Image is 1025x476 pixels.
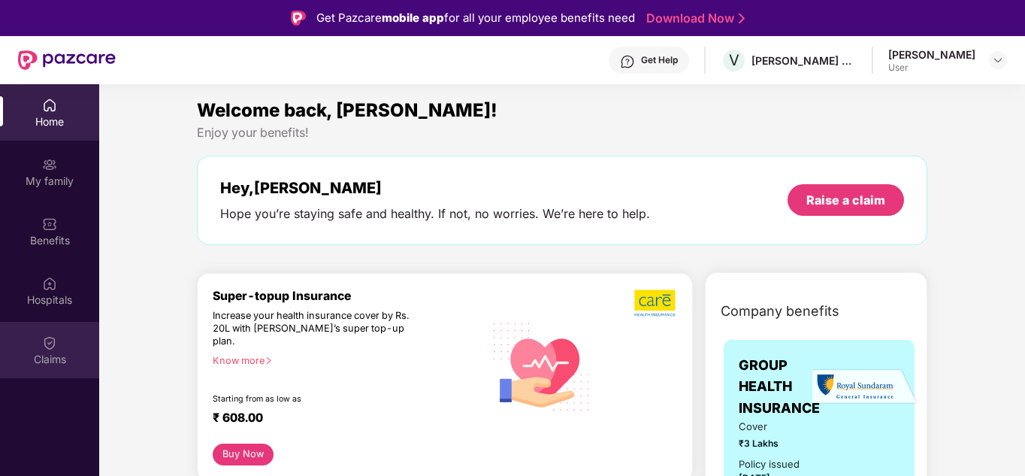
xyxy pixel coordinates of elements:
[213,310,419,348] div: Increase your health insurance cover by Rs. 20L with [PERSON_NAME]’s super top-up plan.
[213,394,420,405] div: Starting from as low as
[634,289,677,317] img: b5dec4f62d2307b9de63beb79f102df3.png
[18,50,116,70] img: New Pazcare Logo
[739,11,745,26] img: Stroke
[213,411,469,429] div: ₹ 608.00
[888,62,975,74] div: User
[213,444,274,465] button: Buy Now
[888,47,975,62] div: [PERSON_NAME]
[812,368,918,405] img: insurerLogo
[484,307,600,425] img: svg+xml;base64,PHN2ZyB4bWxucz0iaHR0cDovL3d3dy53My5vcmcvMjAwMC9zdmciIHhtbG5zOnhsaW5rPSJodHRwOi8vd3...
[729,51,739,69] span: V
[197,125,927,141] div: Enjoy your benefits!
[739,355,820,419] span: GROUP HEALTH INSURANCE
[220,206,650,222] div: Hope you’re staying safe and healthy. If not, no worries. We’re here to help.
[739,436,809,450] span: ₹3 Lakhs
[213,355,475,365] div: Know more
[291,11,306,26] img: Logo
[646,11,740,26] a: Download Now
[316,9,635,27] div: Get Pazcare for all your employee benefits need
[42,157,57,172] img: svg+xml;base64,PHN2ZyB3aWR0aD0iMjAiIGhlaWdodD0iMjAiIHZpZXdCb3g9IjAgMCAyMCAyMCIgZmlsbD0ibm9uZSIgeG...
[220,179,650,197] div: Hey, [PERSON_NAME]
[42,335,57,350] img: svg+xml;base64,PHN2ZyBpZD0iQ2xhaW0iIHhtbG5zPSJodHRwOi8vd3d3LnczLm9yZy8yMDAwL3N2ZyIgd2lkdGg9IjIwIi...
[806,192,885,208] div: Raise a claim
[265,356,273,365] span: right
[42,217,57,232] img: svg+xml;base64,PHN2ZyBpZD0iQmVuZWZpdHMiIHhtbG5zPSJodHRwOi8vd3d3LnczLm9yZy8yMDAwL3N2ZyIgd2lkdGg9Ij...
[751,53,857,68] div: [PERSON_NAME] ESTATES DEVELOPERS PRIVATE LIMITED
[382,11,444,25] strong: mobile app
[42,276,57,291] img: svg+xml;base64,PHN2ZyBpZD0iSG9zcGl0YWxzIiB4bWxucz0iaHR0cDovL3d3dy53My5vcmcvMjAwMC9zdmciIHdpZHRoPS...
[197,99,497,121] span: Welcome back, [PERSON_NAME]!
[739,419,809,435] span: Cover
[739,456,800,472] div: Policy issued
[641,54,678,66] div: Get Help
[992,54,1004,66] img: svg+xml;base64,PHN2ZyBpZD0iRHJvcGRvd24tMzJ4MzIiIHhtbG5zPSJodHRwOi8vd3d3LnczLm9yZy8yMDAwL3N2ZyIgd2...
[213,289,484,303] div: Super-topup Insurance
[42,98,57,113] img: svg+xml;base64,PHN2ZyBpZD0iSG9tZSIgeG1sbnM9Imh0dHA6Ly93d3cudzMub3JnLzIwMDAvc3ZnIiB3aWR0aD0iMjAiIG...
[620,54,635,69] img: svg+xml;base64,PHN2ZyBpZD0iSGVscC0zMngzMiIgeG1sbnM9Imh0dHA6Ly93d3cudzMub3JnLzIwMDAvc3ZnIiB3aWR0aD...
[721,301,839,322] span: Company benefits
